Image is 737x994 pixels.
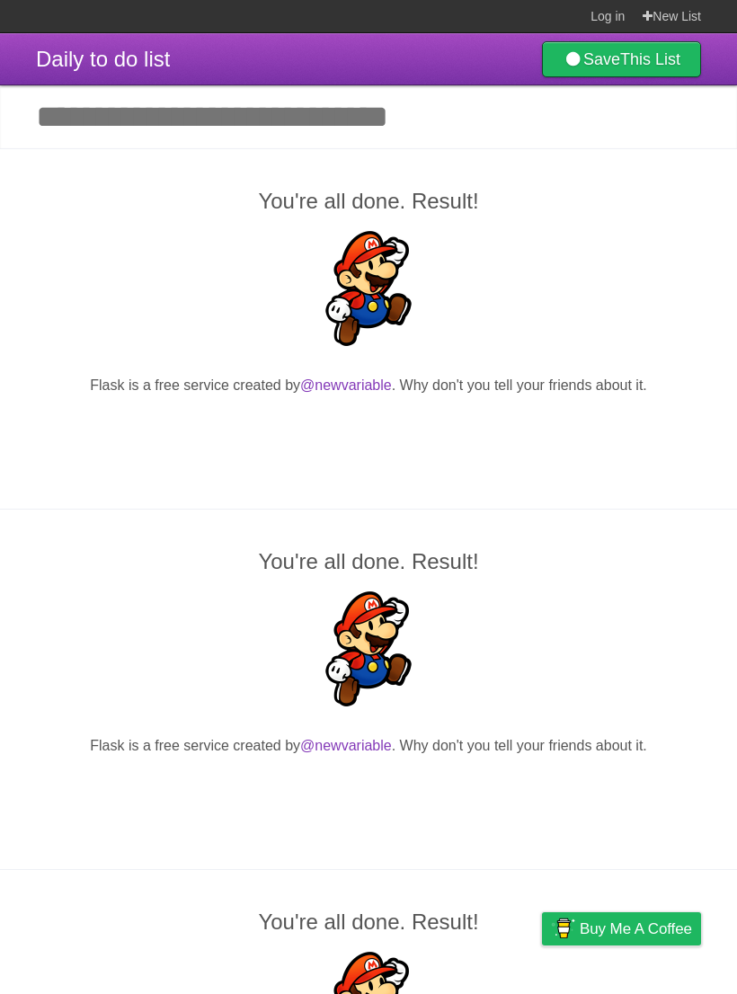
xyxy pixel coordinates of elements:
b: This List [620,50,680,68]
p: Flask is a free service created by . Why don't you tell your friends about it. [36,735,701,757]
h2: You're all done. Result! [36,906,701,938]
a: @newvariable [300,738,392,753]
img: Buy me a coffee [551,913,575,944]
img: Super Mario [311,591,426,706]
a: SaveThis List [542,41,701,77]
iframe: X Post Button [336,419,402,444]
p: Flask is a free service created by . Why don't you tell your friends about it. [36,375,701,396]
a: @newvariable [300,377,392,393]
iframe: X Post Button [336,779,402,804]
img: Super Mario [311,231,426,346]
h2: You're all done. Result! [36,185,701,217]
a: Buy me a coffee [542,912,701,945]
span: Buy me a coffee [580,913,692,945]
span: Daily to do list [36,47,170,71]
h2: You're all done. Result! [36,546,701,578]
